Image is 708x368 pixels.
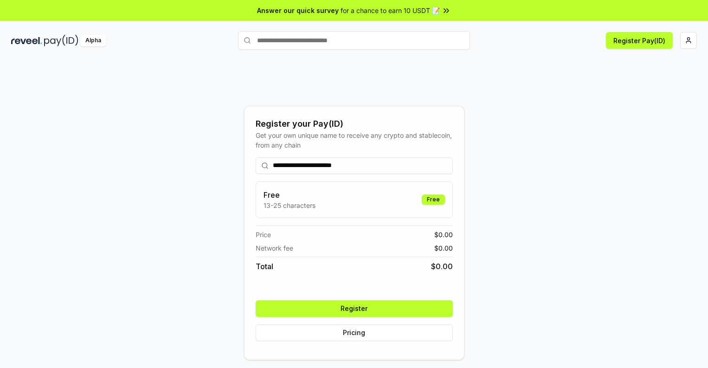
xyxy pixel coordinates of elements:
[256,324,453,341] button: Pricing
[264,200,315,210] p: 13-25 characters
[11,35,42,46] img: reveel_dark
[434,243,453,253] span: $ 0.00
[434,230,453,239] span: $ 0.00
[606,32,673,49] button: Register Pay(ID)
[256,300,453,317] button: Register
[257,6,339,15] span: Answer our quick survey
[44,35,78,46] img: pay_id
[431,261,453,272] span: $ 0.00
[264,189,315,200] h3: Free
[256,117,453,130] div: Register your Pay(ID)
[341,6,440,15] span: for a chance to earn 10 USDT 📝
[256,261,273,272] span: Total
[256,243,293,253] span: Network fee
[80,35,106,46] div: Alpha
[256,230,271,239] span: Price
[256,130,453,150] div: Get your own unique name to receive any crypto and stablecoin, from any chain
[422,194,445,205] div: Free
